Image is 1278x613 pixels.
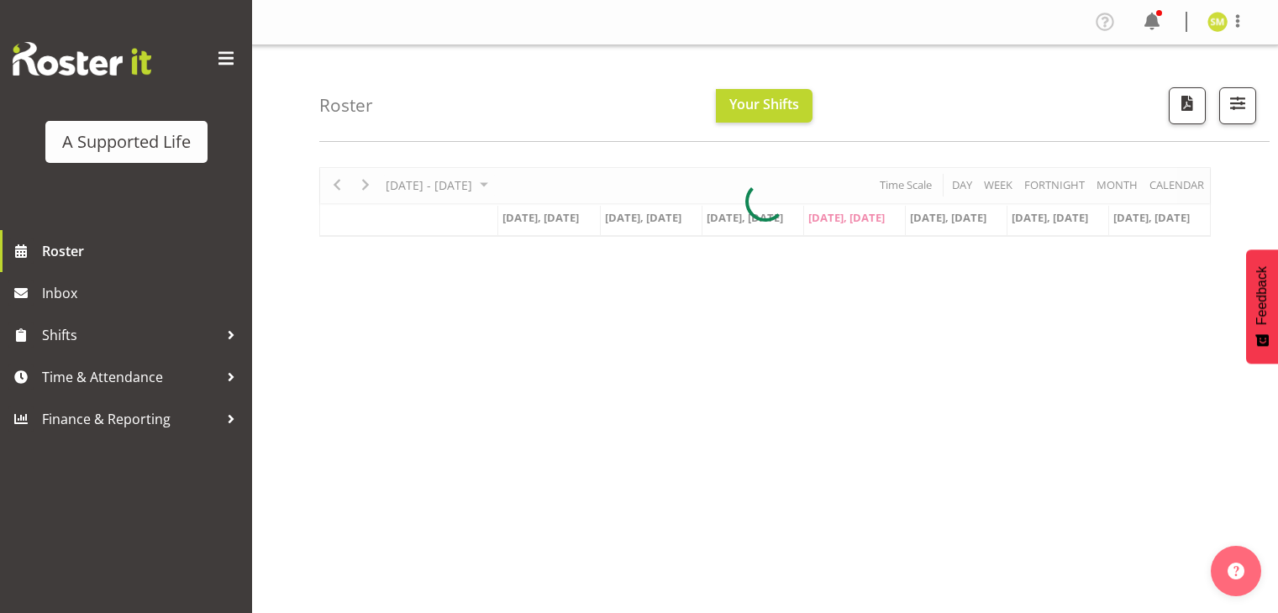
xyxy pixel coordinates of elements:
[42,406,218,432] span: Finance & Reporting
[716,89,813,123] button: Your Shifts
[729,95,799,113] span: Your Shifts
[319,96,373,115] h4: Roster
[42,238,244,264] span: Roster
[1254,266,1270,325] span: Feedback
[42,322,218,348] span: Shifts
[1246,249,1278,364] button: Feedback - Show survey
[1219,87,1256,124] button: Filter Shifts
[1228,563,1244,579] img: help-xxl-2.png
[1207,12,1228,32] img: sophie-mitchell9609.jpg
[1169,87,1206,124] button: Download a PDF of the roster according to the set date range.
[62,129,191,155] div: A Supported Life
[42,364,218,390] span: Time & Attendance
[13,42,151,76] img: Rosterit website logo
[42,280,244,306] span: Inbox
